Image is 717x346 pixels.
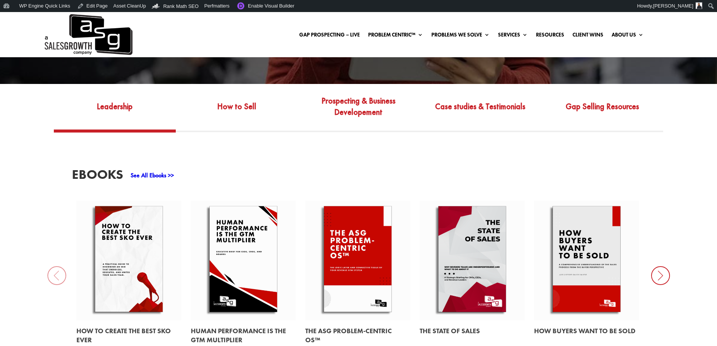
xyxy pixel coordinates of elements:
a: Services [498,32,528,40]
a: Problem Centric™ [368,32,423,40]
a: Case studies & Testimonials [419,94,541,130]
a: About Us [612,32,644,40]
img: logo_orange.svg [12,12,18,18]
a: Problems We Solve [431,32,490,40]
img: tab_domain_overview_orange.svg [20,47,26,53]
a: Gap Selling Resources [541,94,663,130]
h3: EBooks [72,168,123,185]
div: Domain: [DOMAIN_NAME] [20,20,83,26]
img: tab_keywords_by_traffic_grey.svg [75,47,81,53]
a: Resources [536,32,564,40]
span: [PERSON_NAME] [653,3,693,9]
a: See All Ebooks >> [131,171,174,179]
a: A Sales Growth Company Logo [43,12,132,57]
span: Rank Math SEO [163,3,199,9]
a: Client Wins [572,32,603,40]
a: Leadership [54,94,176,130]
img: website_grey.svg [12,20,18,26]
div: Domain Overview [29,48,67,53]
img: ASG Co. Logo [43,12,132,57]
a: How to Sell [176,94,298,130]
a: Gap Prospecting – LIVE [299,32,360,40]
div: Keywords by Traffic [83,48,127,53]
div: v 4.0.25 [21,12,37,18]
a: Prospecting & Business Developement [298,94,420,130]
